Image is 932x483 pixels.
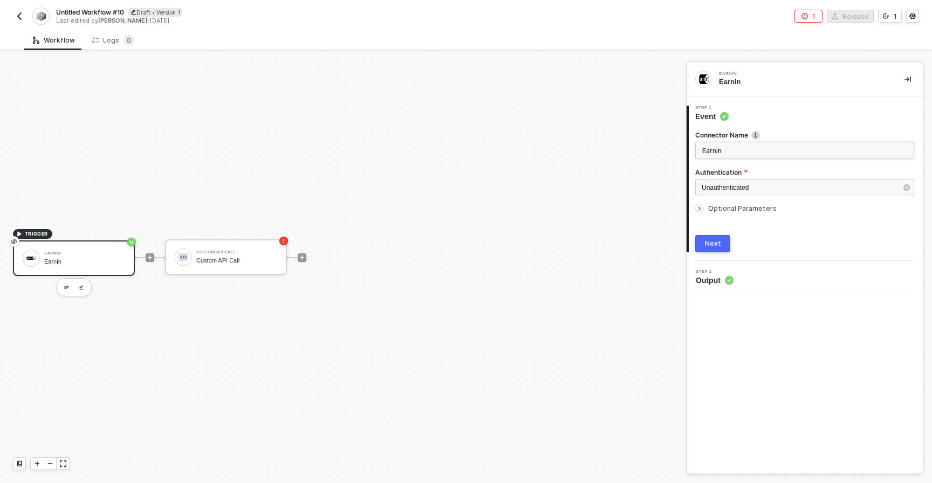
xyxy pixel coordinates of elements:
[794,10,823,23] button: 1
[904,76,911,82] span: icon-collapse-right
[705,239,721,248] div: Next
[708,204,777,212] span: Optional Parameters
[878,10,902,23] button: 1
[894,12,897,21] div: 1
[92,35,134,46] div: Logs
[909,13,916,19] span: icon-settings
[56,8,124,17] span: Untitled Workflow #10
[695,235,730,252] button: Next
[15,12,24,20] img: back
[695,106,729,110] span: Step 1
[719,77,887,87] div: Earnin
[124,35,134,46] sup: 0
[60,460,66,467] span: icon-expand
[26,257,36,260] img: icon
[695,130,914,140] label: Connector Name
[695,168,914,177] label: Authentication
[25,230,48,238] span: TRIGGER
[79,285,84,290] img: edit-cred
[696,205,703,212] span: icon-arrow-right-small
[299,254,305,261] span: icon-play
[64,286,68,289] img: edit-cred
[13,10,26,23] button: back
[812,12,815,21] div: 1
[695,111,729,122] span: Event
[36,11,45,21] img: integration-icon
[699,74,709,84] img: integration-icon
[34,460,40,467] span: icon-play
[196,250,277,254] div: Custom API Call
[719,72,881,76] div: Earnin
[60,281,73,294] button: edit-cred
[131,9,136,15] span: icon-edit
[696,270,734,274] span: Step 2
[127,238,136,246] span: icon-success-page
[695,142,914,159] input: Enter description
[751,131,760,140] img: icon-info
[56,17,465,25] div: Last edited by - [DATE]
[196,257,277,264] div: Custom API Call
[696,275,734,286] span: Output
[44,258,125,265] div: Earnin
[16,231,23,237] span: icon-play
[687,106,923,252] div: Step 1Event Connector Nameicon-infoAuthenticationUnauthenticatedOptional ParametersNext
[11,237,17,246] span: eye-invisible
[47,460,53,467] span: icon-minus
[702,184,749,191] span: Unauthenticated
[33,36,75,45] div: Workflow
[179,252,188,262] img: icon
[279,237,288,245] span: icon-error-page
[827,10,874,23] button: Release
[147,254,153,261] span: icon-play
[98,17,147,24] span: [PERSON_NAME]
[44,251,125,256] div: Earnin
[128,8,182,17] div: Draft • Version 1
[75,281,88,294] button: edit-cred
[883,13,889,19] span: icon-versioning
[801,13,808,19] span: icon-error-page
[695,203,914,215] div: Optional Parameters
